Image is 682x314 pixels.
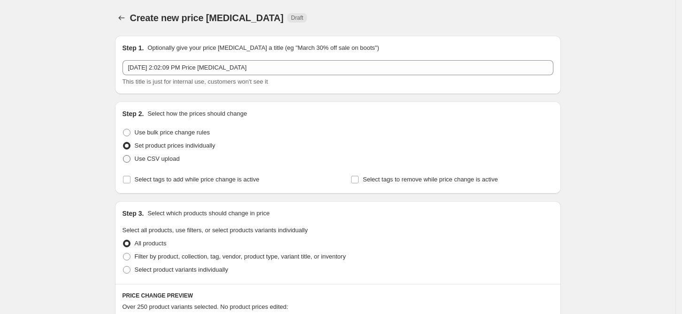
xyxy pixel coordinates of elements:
input: 30% off holiday sale [123,60,553,75]
span: Select product variants individually [135,266,228,273]
span: Set product prices individually [135,142,215,149]
span: All products [135,240,167,247]
span: This title is just for internal use, customers won't see it [123,78,268,85]
p: Select how the prices should change [147,109,247,118]
span: Filter by product, collection, tag, vendor, product type, variant title, or inventory [135,253,346,260]
p: Select which products should change in price [147,209,269,218]
span: Use bulk price change rules [135,129,210,136]
h2: Step 2. [123,109,144,118]
h2: Step 1. [123,43,144,53]
p: Optionally give your price [MEDICAL_DATA] a title (eg "March 30% off sale on boots") [147,43,379,53]
span: Create new price [MEDICAL_DATA] [130,13,284,23]
span: Use CSV upload [135,155,180,162]
span: Select tags to remove while price change is active [363,176,498,183]
span: Over 250 product variants selected. No product prices edited: [123,303,288,310]
span: Draft [291,14,303,22]
button: Price change jobs [115,11,128,24]
span: Select all products, use filters, or select products variants individually [123,227,308,234]
span: Select tags to add while price change is active [135,176,260,183]
h2: Step 3. [123,209,144,218]
h6: PRICE CHANGE PREVIEW [123,292,553,299]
